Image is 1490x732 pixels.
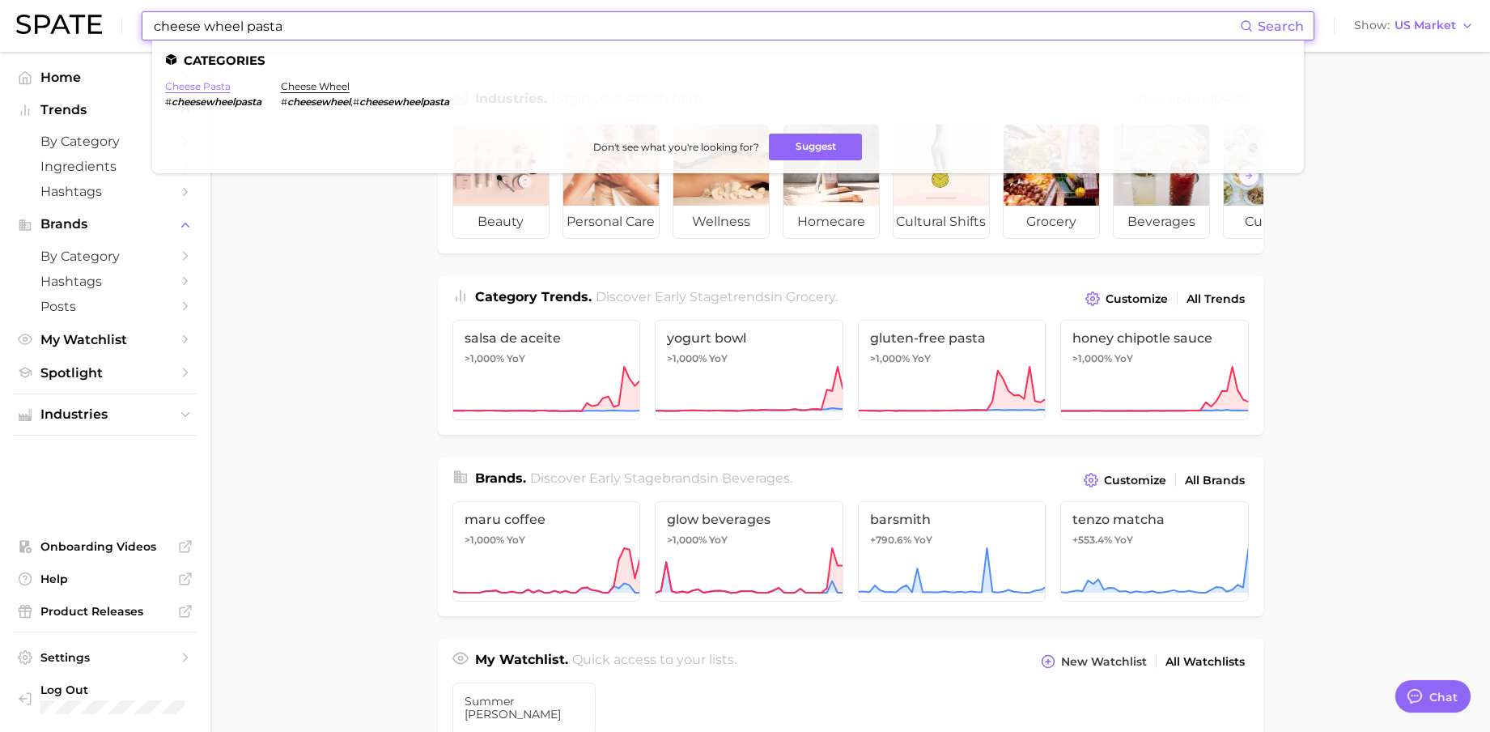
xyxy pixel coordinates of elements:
span: Product Releases [40,604,170,619]
a: All Brands [1181,470,1249,492]
button: Scroll Right [1238,165,1259,186]
span: maru coffee [465,512,629,527]
a: homecare [783,124,880,239]
span: barsmith [870,512,1034,527]
span: All Watchlists [1165,655,1245,669]
span: YoY [912,352,931,365]
span: by Category [40,249,170,264]
span: >1,000% [465,352,504,364]
span: tenzo matcha [1072,512,1237,527]
input: Search here for a brand, industry, or ingredient [152,12,1240,40]
a: yogurt bowl>1,000% YoY [655,320,843,420]
button: Customize [1081,287,1171,310]
button: ShowUS Market [1350,15,1478,36]
a: cultural shifts [893,124,990,239]
span: Customize [1104,474,1166,487]
span: salsa de aceite [465,330,629,346]
span: YoY [709,352,728,365]
a: Spotlight [13,360,197,385]
a: beauty [452,124,550,239]
span: +790.6% [870,534,911,546]
button: Suggest [769,134,862,160]
a: Hashtags [13,269,197,294]
span: Ingredients [40,159,170,174]
button: Trends [13,98,197,122]
a: grocery [1003,124,1100,239]
span: Show [1354,21,1390,30]
div: , [281,96,449,108]
span: New Watchlist [1061,655,1147,669]
span: Industries [40,407,170,422]
span: gluten-free pasta [870,330,1034,346]
a: All Watchlists [1161,651,1249,673]
span: My Watchlist [40,332,170,347]
span: # [281,96,287,108]
a: Posts [13,294,197,319]
button: New Watchlist [1037,650,1150,673]
span: personal care [563,206,659,238]
h2: Quick access to your lists. [572,650,737,673]
span: Discover Early Stage brands in . [530,470,792,486]
a: glow beverages>1,000% YoY [655,501,843,602]
span: All Trends [1186,292,1245,306]
a: cheese wheel [281,80,350,92]
span: Category Trends . [475,289,592,304]
a: maru coffee>1,000% YoY [452,501,641,602]
span: Help [40,572,170,586]
a: All Trends [1182,288,1249,310]
li: Categories [165,53,1291,67]
span: Hashtags [40,184,170,199]
img: SPATE [16,15,102,34]
a: gluten-free pasta>1,000% YoY [858,320,1046,420]
span: YoY [914,534,932,547]
a: Hashtags [13,179,197,204]
span: Discover Early Stage trends in . [596,289,838,304]
span: Log Out [40,683,185,697]
span: by Category [40,134,170,149]
span: YoY [507,352,525,365]
button: Brands [13,212,197,236]
span: Customize [1106,292,1168,306]
a: by Category [13,244,197,269]
span: culinary [1224,206,1319,238]
span: Brands . [475,470,526,486]
span: Onboarding Videos [40,539,170,554]
em: cheesewheelpasta [172,96,261,108]
span: YoY [1114,352,1133,365]
a: salsa de aceite>1,000% YoY [452,320,641,420]
span: Search [1258,19,1304,34]
button: Industries [13,402,197,427]
a: wellness [673,124,770,239]
span: beverages [722,470,790,486]
span: >1,000% [667,352,707,364]
span: Spotlight [40,365,170,381]
a: Settings [13,645,197,670]
span: Don't see what you're looking for? [593,141,759,153]
a: Home [13,65,197,90]
a: Ingredients [13,154,197,179]
span: # [165,96,172,108]
a: personal care [562,124,660,239]
em: cheesewheel [287,96,350,108]
span: homecare [783,206,879,238]
a: Onboarding Videos [13,534,197,559]
h1: My Watchlist. [475,650,568,673]
span: +553.4% [1072,534,1112,546]
button: Customize [1080,469,1170,492]
span: All Brands [1185,474,1245,487]
span: cultural shifts [894,206,989,238]
span: >1,000% [1072,352,1112,364]
span: beverages [1114,206,1209,238]
a: barsmith+790.6% YoY [858,501,1046,602]
a: beverages [1113,124,1210,239]
span: Summer [PERSON_NAME] [465,695,584,721]
a: cheese pasta [165,80,231,92]
span: US Market [1394,21,1456,30]
a: honey chipotle sauce>1,000% YoY [1060,320,1249,420]
span: glow beverages [667,512,831,527]
a: by Category [13,129,197,154]
span: Trends [40,103,170,117]
span: >1,000% [465,534,504,546]
span: grocery [786,289,835,304]
a: My Watchlist [13,327,197,352]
